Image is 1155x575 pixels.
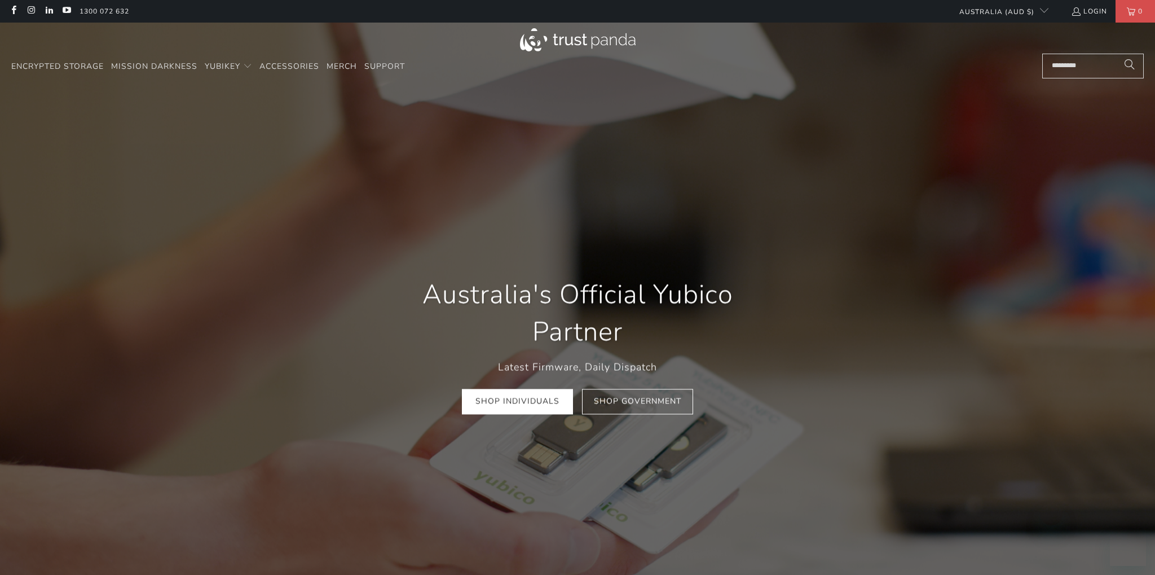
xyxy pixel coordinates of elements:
[80,5,129,17] a: 1300 072 632
[391,276,764,350] h1: Australia's Official Yubico Partner
[582,389,693,415] a: Shop Government
[8,7,18,16] a: Trust Panda Australia on Facebook
[462,389,573,415] a: Shop Individuals
[205,61,240,72] span: YubiKey
[111,54,197,80] a: Mission Darkness
[205,54,252,80] summary: YubiKey
[1110,530,1146,566] iframe: Button to launch messaging window
[1071,5,1107,17] a: Login
[11,61,104,72] span: Encrypted Storage
[1040,503,1063,525] iframe: Close message
[259,61,319,72] span: Accessories
[11,54,104,80] a: Encrypted Storage
[520,28,636,51] img: Trust Panda Australia
[61,7,71,16] a: Trust Panda Australia on YouTube
[391,359,764,375] p: Latest Firmware, Daily Dispatch
[364,54,405,80] a: Support
[364,61,405,72] span: Support
[26,7,36,16] a: Trust Panda Australia on Instagram
[44,7,54,16] a: Trust Panda Australia on LinkedIn
[1042,54,1144,78] input: Search...
[327,61,357,72] span: Merch
[111,61,197,72] span: Mission Darkness
[1116,54,1144,78] button: Search
[259,54,319,80] a: Accessories
[327,54,357,80] a: Merch
[11,54,405,80] nav: Translation missing: en.navigation.header.main_nav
